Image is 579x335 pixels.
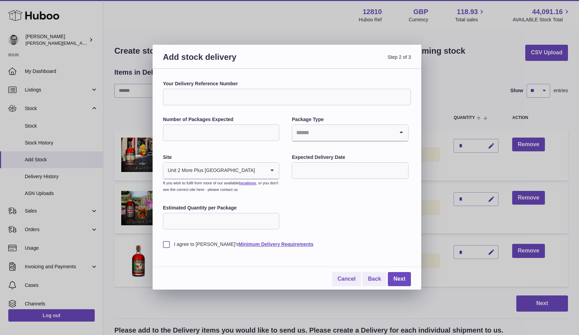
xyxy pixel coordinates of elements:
[18,18,76,23] div: Domain: [DOMAIN_NAME]
[11,11,17,17] img: logo_orange.svg
[362,272,386,286] a: Back
[292,125,408,141] div: Search for option
[287,52,411,71] span: Step 2 of 3
[26,41,62,45] div: Domain Overview
[239,241,313,247] a: Minimum Delivery Requirements
[19,40,24,45] img: tab_domain_overview_orange.svg
[19,11,34,17] div: v 4.0.25
[163,154,279,161] label: Site
[69,40,74,45] img: tab_keywords_by_traffic_grey.svg
[163,163,279,179] div: Search for option
[163,181,278,192] small: If you wish to fulfil from more of our available , or you don’t see the correct site here - pleas...
[11,18,17,23] img: website_grey.svg
[292,116,408,123] label: Package Type
[163,116,279,123] label: Number of Packages Expected
[239,181,256,185] a: locations
[163,163,255,179] span: Unit 2 More Plus [GEOGRAPHIC_DATA]
[292,154,408,161] label: Expected Delivery Date
[332,272,361,286] a: Cancel
[388,272,411,286] a: Next
[163,241,411,248] label: I agree to [PERSON_NAME]'s
[255,163,265,179] input: Search for option
[76,41,116,45] div: Keywords by Traffic
[163,52,287,71] h3: Add stock delivery
[163,80,411,87] label: Your Delivery Reference Number
[292,125,394,141] input: Search for option
[163,205,279,211] label: Estimated Quantity per Package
